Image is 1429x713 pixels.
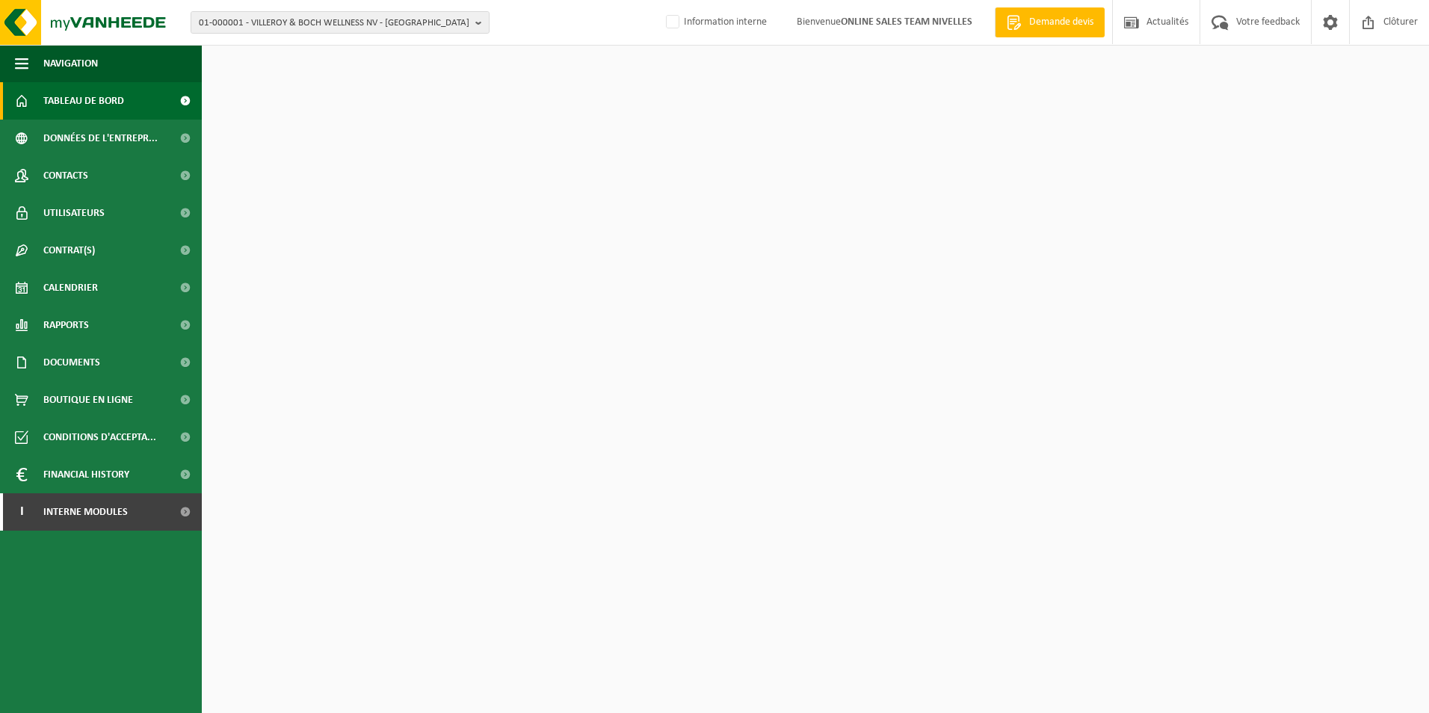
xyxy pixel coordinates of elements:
[43,456,129,493] span: Financial History
[43,381,133,419] span: Boutique en ligne
[43,45,98,82] span: Navigation
[43,306,89,344] span: Rapports
[43,82,124,120] span: Tableau de bord
[191,11,490,34] button: 01-000001 - VILLEROY & BOCH WELLNESS NV - [GEOGRAPHIC_DATA]
[841,16,972,28] strong: ONLINE SALES TEAM NIVELLES
[43,194,105,232] span: Utilisateurs
[43,232,95,269] span: Contrat(s)
[43,269,98,306] span: Calendrier
[199,12,469,34] span: 01-000001 - VILLEROY & BOCH WELLNESS NV - [GEOGRAPHIC_DATA]
[43,344,100,381] span: Documents
[995,7,1105,37] a: Demande devis
[43,419,156,456] span: Conditions d'accepta...
[43,157,88,194] span: Contacts
[43,493,128,531] span: Interne modules
[15,493,28,531] span: I
[663,11,767,34] label: Information interne
[1025,15,1097,30] span: Demande devis
[43,120,158,157] span: Données de l'entrepr...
